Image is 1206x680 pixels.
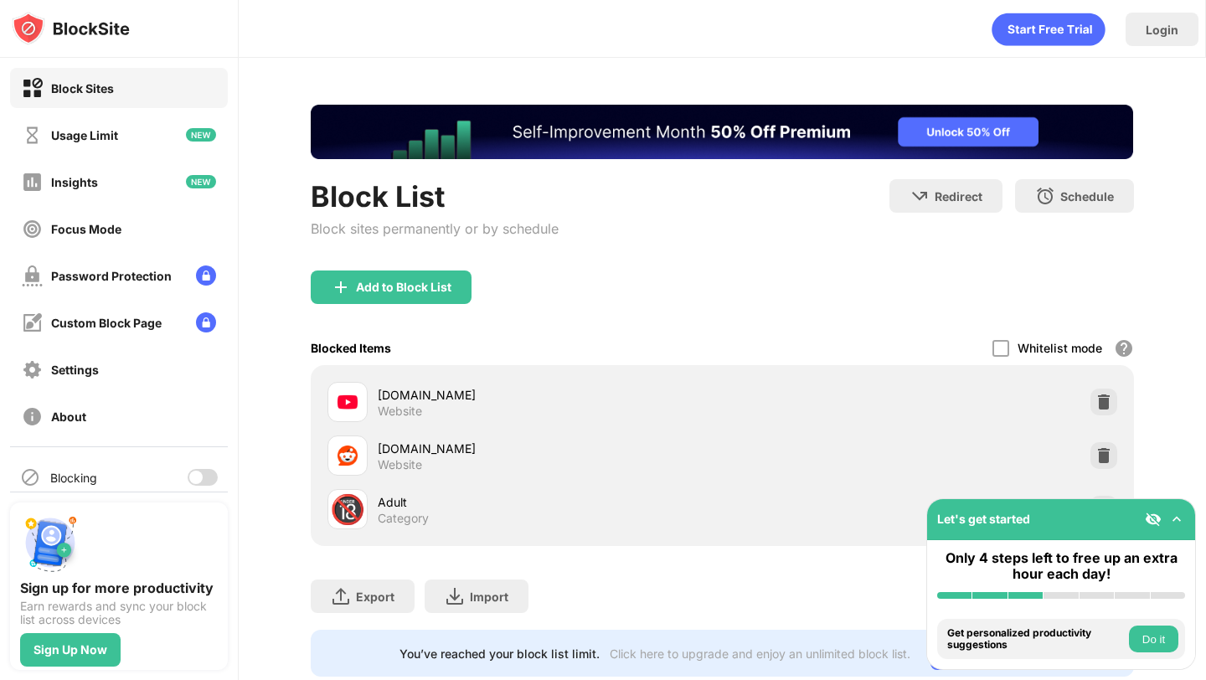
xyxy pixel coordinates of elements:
div: Export [356,590,394,604]
div: Settings [51,363,99,377]
div: Get personalized productivity suggestions [947,627,1125,652]
img: lock-menu.svg [196,312,216,332]
div: Login [1146,23,1178,37]
div: [DOMAIN_NAME] [378,440,722,457]
img: about-off.svg [22,406,43,427]
img: lock-menu.svg [196,265,216,286]
button: Do it [1129,626,1178,652]
img: eye-not-visible.svg [1145,511,1162,528]
div: Whitelist mode [1018,341,1102,355]
div: Let's get started [937,512,1030,526]
img: omni-setup-toggle.svg [1168,511,1185,528]
img: new-icon.svg [186,128,216,142]
img: customize-block-page-off.svg [22,312,43,333]
div: About [51,410,86,424]
div: Import [470,590,508,604]
div: animation [992,13,1105,46]
div: Click here to upgrade and enjoy an unlimited block list. [610,647,910,661]
div: Website [378,457,422,472]
div: Sign Up Now [33,643,107,657]
div: Block sites permanently or by schedule [311,220,559,237]
img: logo-blocksite.svg [12,12,130,45]
div: Category [378,511,429,526]
div: Adult [378,493,722,511]
img: focus-off.svg [22,219,43,240]
div: Custom Block Page [51,316,162,330]
img: settings-off.svg [22,359,43,380]
div: Usage Limit [51,128,118,142]
div: Block List [311,179,559,214]
div: Add to Block List [356,281,451,294]
div: Sign up for more productivity [20,580,218,596]
div: Blocked Items [311,341,391,355]
img: insights-off.svg [22,172,43,193]
div: Website [378,404,422,419]
img: new-icon.svg [186,175,216,188]
div: You’ve reached your block list limit. [399,647,600,661]
div: 🔞 [330,492,365,527]
div: Insights [51,175,98,189]
div: Schedule [1060,189,1114,203]
div: Blocking [50,471,97,485]
div: Only 4 steps left to free up an extra hour each day! [937,550,1185,582]
img: time-usage-off.svg [22,125,43,146]
div: Redirect [935,189,982,203]
div: [DOMAIN_NAME] [378,386,722,404]
div: Focus Mode [51,222,121,236]
div: Block Sites [51,81,114,95]
img: block-on.svg [22,78,43,99]
img: push-signup.svg [20,513,80,573]
img: favicons [338,446,358,466]
div: Password Protection [51,269,172,283]
img: blocking-icon.svg [20,467,40,487]
div: Earn rewards and sync your block list across devices [20,600,218,626]
iframe: Banner [311,105,1133,159]
img: favicons [338,392,358,412]
img: password-protection-off.svg [22,265,43,286]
